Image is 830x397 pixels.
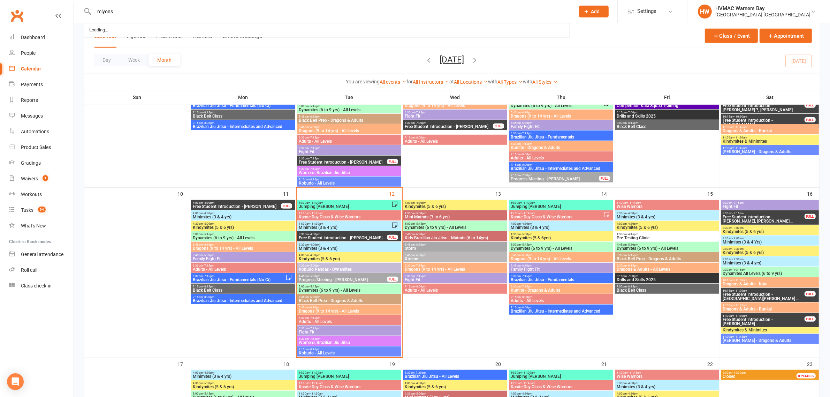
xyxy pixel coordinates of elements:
span: Free Student Introduction - [PERSON_NAME] [298,160,387,164]
div: HW [698,5,712,18]
a: Payments [9,77,74,92]
div: Calendar [21,66,41,72]
strong: at [450,79,454,84]
span: Brazilian Jiu Jitsu - Fundamentals [510,135,612,139]
span: 4:30pm [404,212,506,215]
span: Karate Day Class & Wise Warriors [510,215,603,219]
th: Sun [84,90,190,105]
span: Jumping [PERSON_NAME] [510,204,612,209]
a: All events [380,79,407,85]
span: - 5:45pm [309,105,320,108]
span: 7:15pm [404,136,506,139]
span: - 6:30pm [309,126,320,129]
span: 9:00am [722,247,817,250]
th: Wed [402,90,508,105]
span: Women's Brazilian Jiu Jitsu [298,171,400,175]
span: Minimites (3 & 4 yrs) [616,215,718,219]
span: 6:30pm [510,142,612,145]
span: 11:00am [298,212,400,215]
span: Kobudo - All Levels [298,181,400,185]
div: Waivers [21,176,38,181]
span: - 11:45am [310,212,323,215]
div: Workouts [21,192,42,197]
span: Kindymites & Minimites [722,139,817,143]
a: Waivers 1 [9,171,74,187]
div: Payments [21,82,43,87]
div: FULL [493,123,504,129]
a: Messages [9,108,74,124]
span: - 9:15am [732,212,744,215]
span: 11:00am [616,201,718,204]
a: Roll call [9,262,74,278]
span: - 9:30am [732,247,744,250]
span: Black Belt Prep - Dragons & Adults [298,118,400,122]
span: 4:45pm [298,275,387,278]
span: - 7:15pm [203,264,214,267]
span: Adults - All Levels [298,139,400,143]
a: Reports [9,92,74,108]
span: 8:30am [722,237,817,240]
span: Brazilian Jiu Jitsu - Intermediates and Advanced [192,125,294,129]
span: 7:15pm [510,174,599,177]
span: - 4:30pm [309,254,320,257]
span: 6:15pm [616,111,718,114]
span: - 11:45am [734,147,747,150]
span: - 7:15pm [415,264,426,267]
div: FULL [805,117,816,122]
span: Dragons & Adults - Bunkai [722,129,817,133]
button: Month [149,54,180,66]
span: 6:30pm [192,275,285,278]
span: 5:45pm [404,243,506,246]
span: 7:15pm [510,163,612,166]
span: Free Student Introduction - [PERSON_NAME] [404,125,493,129]
span: 4:30pm [616,233,718,236]
span: - 10:30am [734,115,747,118]
span: - 5:00pm [521,233,532,236]
span: 5:30pm [616,254,718,257]
div: 14 [601,188,614,199]
span: 4:30pm [192,222,294,225]
span: Storm [404,246,506,250]
span: - 8:00pm [415,136,426,139]
span: Minimites (3 & 4 Yrs) [722,240,817,244]
span: - 8:15pm [627,121,638,125]
span: - 6:15pm [627,264,638,267]
span: - 6:30pm [415,243,426,246]
span: - 4:30pm [203,212,214,215]
span: - 8:00pm [521,153,532,156]
span: 10:15am [722,115,805,118]
button: Appointment [760,29,812,43]
div: FULL [387,159,398,164]
div: Tasks [21,207,33,213]
div: 11 [283,188,296,199]
button: [DATE] [440,55,464,65]
div: Gradings [21,160,41,166]
span: - 4:30pm [203,201,214,204]
span: - 6:30pm [309,115,320,118]
span: 11:00am [298,222,391,225]
span: 1 [43,175,48,181]
span: Free Student Introduction - [PERSON_NAME] [192,204,281,209]
a: Dashboard [9,30,74,45]
span: - 5:45pm [203,233,214,236]
span: 10:30am [510,201,612,204]
span: 5:45pm [510,264,612,267]
span: Fight Fit [404,114,506,118]
span: - 7:30pm [521,174,532,177]
span: - 5:45pm [415,222,426,225]
span: Kumite - Dragons & Adults [510,145,612,150]
span: 6:30pm [298,136,400,139]
input: Search... [92,7,570,16]
span: Kindymites (5 & 6 yrs) [192,225,294,230]
span: - 8:15pm [203,111,214,114]
strong: for [407,79,413,84]
span: Minimites (3 & 4 yrs) [298,246,400,250]
span: Add [591,9,600,14]
span: 3:30pm [298,233,387,236]
span: - 6:30pm [521,111,532,114]
span: 11:00am [510,212,603,215]
a: Workouts [9,187,74,202]
span: - 7:15pm [309,167,320,171]
span: 3:30pm [298,243,400,246]
span: - 7:15pm [309,136,320,139]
